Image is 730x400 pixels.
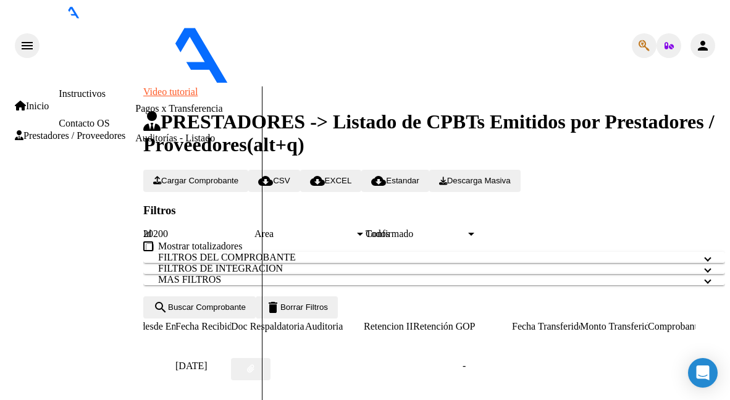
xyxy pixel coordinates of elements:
h3: Filtros [143,204,725,217]
div: Open Intercom Messenger [688,358,718,388]
mat-icon: cloud_download [371,173,386,188]
a: Contacto OS [59,118,109,128]
mat-icon: cloud_download [310,173,325,188]
mat-icon: menu [20,38,35,53]
button: Descarga Masiva [429,170,521,192]
mat-expansion-panel-header: MAS FILTROS [143,274,725,285]
mat-panel-title: FILTROS DEL COMPROBANTE [158,252,695,263]
span: Monto Transferido [580,321,654,331]
mat-icon: cloud_download [258,173,273,188]
span: - omint [332,75,364,86]
span: CSV [258,176,290,185]
img: Logo SAAS [40,19,332,84]
datatable-header-cell: Monto Transferido [580,319,648,335]
span: Estandar [371,176,419,185]
span: Auditoria [305,321,343,331]
datatable-header-cell: Doc Respaldatoria [231,319,305,335]
button: Estandar [361,170,429,192]
span: Retención Ganancias [413,321,497,331]
mat-panel-title: MAS FILTROS [158,274,695,285]
a: Auditorías - Listado [135,133,215,143]
span: Borrar Filtros [266,302,328,312]
span: PRESTADORES -> Listado de CPBTs Emitidos por Prestadores / Proveedores [143,110,715,156]
datatable-header-cell: Fecha Transferido [512,319,580,335]
app-download-masive: Descarga masiva de comprobantes (adjuntos) [429,175,521,185]
a: Pagos x Transferencia [135,103,222,114]
a: Prestadores / Proveedores [15,130,125,141]
span: Doc Respaldatoria [231,321,304,331]
span: (alt+q) [247,133,304,156]
span: Fecha Transferido [512,321,584,331]
span: Descarga Masiva [439,176,511,185]
a: Instructivos [59,88,106,99]
span: EXCEL [310,176,352,185]
span: OP [463,321,475,331]
span: - [PERSON_NAME] [364,75,448,86]
button: Borrar Filtros [256,296,338,319]
mat-icon: delete [266,300,280,315]
mat-expansion-panel-header: FILTROS DE INTEGRACION [143,263,725,274]
datatable-header-cell: Retencion IIBB [364,319,413,335]
button: CSV [248,170,300,192]
span: Todos [366,228,390,239]
a: Inicio [15,101,49,112]
mat-expansion-panel-header: FILTROS DEL COMPROBANTE [143,252,725,263]
span: Area [254,228,355,240]
mat-icon: person [695,38,710,53]
datatable-header-cell: Retención Ganancias [413,319,463,335]
span: - [463,360,466,371]
mat-panel-title: FILTROS DE INTEGRACION [158,263,695,274]
span: Retencion IIBB [364,321,426,331]
datatable-header-cell: OP [463,319,512,335]
span: Comprobante [648,321,702,331]
datatable-header-cell: Auditoria [305,319,364,335]
button: EXCEL [300,170,362,192]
